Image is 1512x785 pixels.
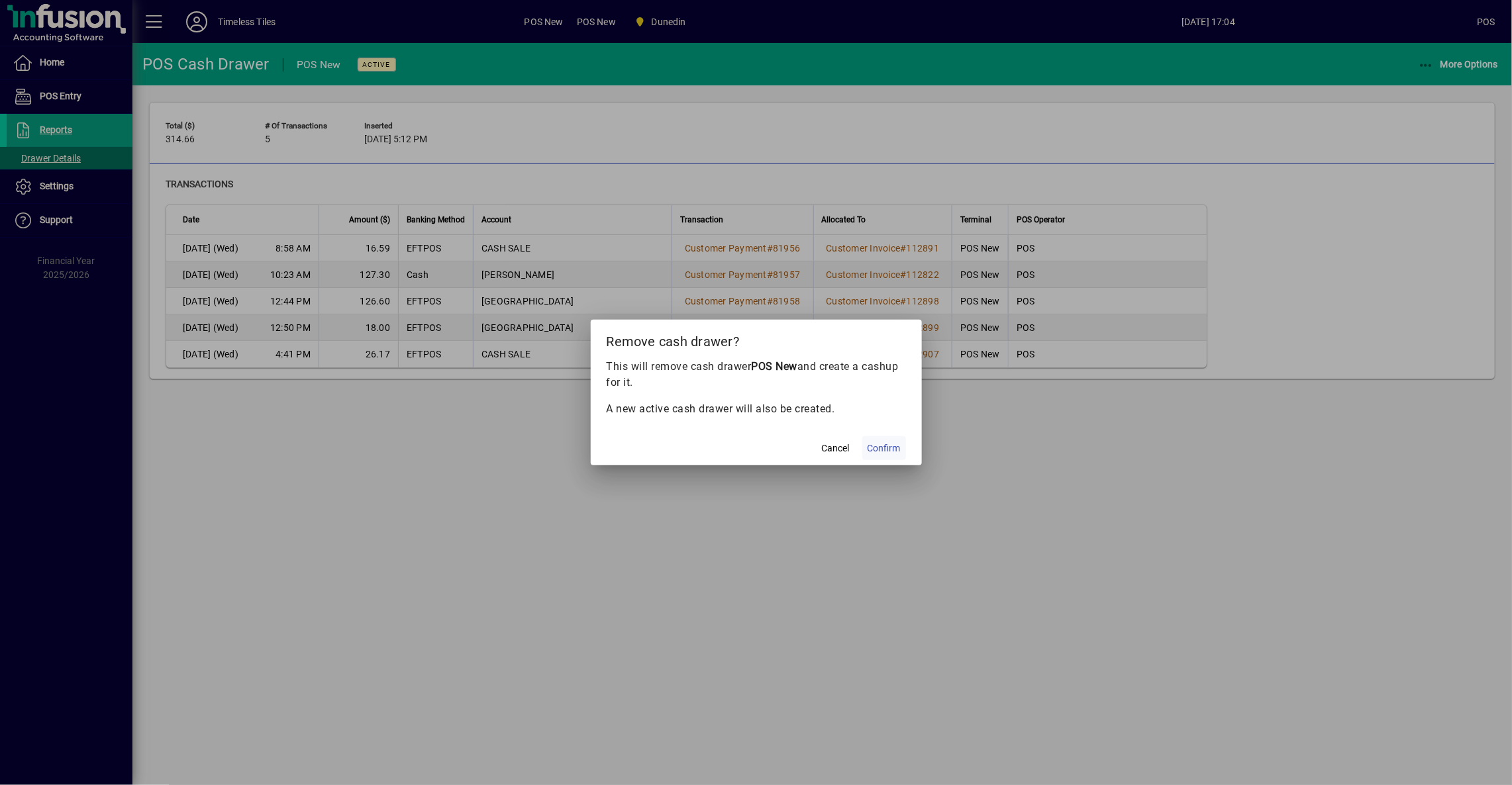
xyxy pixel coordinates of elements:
[607,401,906,417] p: A new active cash drawer will also be created.
[822,441,850,455] span: Cancel
[862,436,906,460] button: Confirm
[752,360,798,373] b: POS New
[607,359,906,391] p: This will remove cash drawer and create a cashup for it.
[815,436,857,460] button: Cancel
[591,320,922,358] h2: Remove cash drawer?
[868,441,901,455] span: Confirm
